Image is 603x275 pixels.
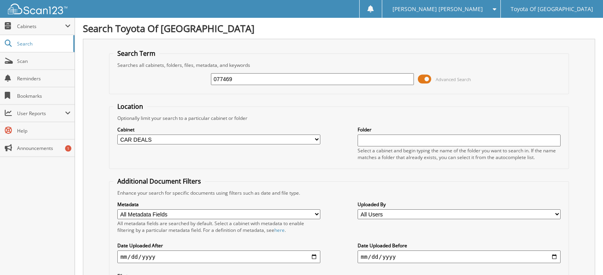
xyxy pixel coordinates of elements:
[17,75,71,82] span: Reminders
[8,4,67,14] img: scan123-logo-white.svg
[113,62,565,68] div: Searches all cabinets, folders, files, metadata, and keywords
[17,23,65,30] span: Cabinets
[358,126,561,133] label: Folder
[17,58,71,64] span: Scan
[117,220,320,233] div: All metadata fields are searched by default. Select a cabinet with metadata to enable filtering b...
[511,7,593,11] span: Toyota Of [GEOGRAPHIC_DATA]
[117,126,320,133] label: Cabinet
[436,76,471,82] span: Advanced Search
[117,242,320,249] label: Date Uploaded After
[83,22,595,35] h1: Search Toyota Of [GEOGRAPHIC_DATA]
[113,102,147,111] legend: Location
[113,177,205,186] legend: Additional Document Filters
[17,93,71,99] span: Bookmarks
[17,110,65,117] span: User Reports
[358,242,561,249] label: Date Uploaded Before
[358,250,561,263] input: end
[358,147,561,161] div: Select a cabinet and begin typing the name of the folder you want to search in. If the name match...
[17,40,69,47] span: Search
[17,127,71,134] span: Help
[113,49,159,58] legend: Search Term
[358,201,561,208] label: Uploaded By
[113,190,565,196] div: Enhance your search for specific documents using filters such as date and file type.
[65,145,71,152] div: 1
[274,227,285,233] a: here
[117,250,320,263] input: start
[17,145,71,152] span: Announcements
[117,201,320,208] label: Metadata
[113,115,565,121] div: Optionally limit your search to a particular cabinet or folder
[392,7,482,11] span: [PERSON_NAME] [PERSON_NAME]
